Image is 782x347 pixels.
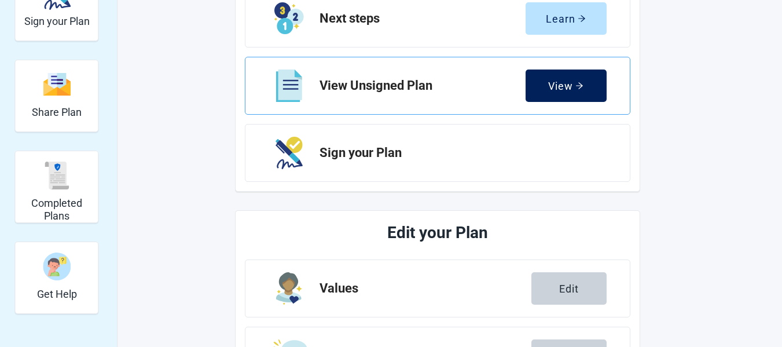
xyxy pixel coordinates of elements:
h2: Values [320,282,531,295]
h2: Sign your Plan [24,15,90,28]
h2: Sign your Plan [320,146,597,160]
img: Share Plan [43,72,71,97]
div: View [548,80,583,92]
div: Share Plan [15,60,99,132]
h2: Get Help [37,288,77,301]
img: Step Icon [276,272,302,305]
span: arrow-right [578,14,586,23]
h1: Edit your Plan [288,220,587,246]
img: Get Help [43,253,71,280]
div: Edit [559,283,579,294]
h2: Completed Plans [20,197,94,222]
img: Step Icon [276,70,302,102]
div: Learn [546,13,586,24]
button: Learnarrow-right [526,2,607,35]
button: Viewarrow-right [526,70,607,102]
div: Get Help [15,242,99,314]
img: Step Icon [276,137,303,169]
h2: View Unsigned Plan [320,79,526,93]
h2: Next steps [320,12,526,25]
span: arrow-right [575,82,583,90]
img: Completed Plans [43,162,71,189]
div: Completed Plans [15,151,99,223]
h2: Share Plan [32,106,82,119]
button: Edit [531,272,607,305]
img: Step Icon [274,2,304,35]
